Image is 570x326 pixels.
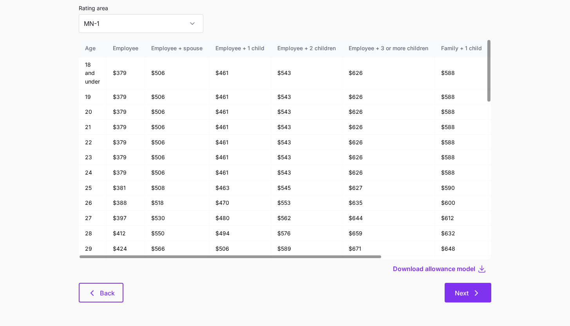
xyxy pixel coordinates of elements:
[342,135,435,150] td: $626
[342,104,435,120] td: $626
[342,211,435,226] td: $644
[271,89,342,105] td: $543
[445,283,491,302] button: Next
[79,283,123,302] button: Back
[79,4,108,13] label: Rating area
[209,120,271,135] td: $461
[271,57,342,89] td: $543
[435,165,489,180] td: $588
[151,44,203,53] div: Employee + spouse
[342,150,435,165] td: $626
[145,135,209,150] td: $506
[100,288,115,298] span: Back
[435,195,489,211] td: $600
[342,241,435,257] td: $671
[85,44,100,53] div: Age
[215,44,264,53] div: Employee + 1 child
[209,165,271,180] td: $461
[209,195,271,211] td: $470
[145,104,209,120] td: $506
[209,211,271,226] td: $480
[79,104,107,120] td: 20
[79,226,107,241] td: 28
[342,195,435,211] td: $635
[435,150,489,165] td: $588
[209,150,271,165] td: $461
[79,57,107,89] td: 18 and under
[435,180,489,196] td: $590
[435,226,489,241] td: $632
[393,264,475,273] span: Download allowance model
[271,195,342,211] td: $553
[209,57,271,89] td: $461
[107,150,145,165] td: $379
[342,89,435,105] td: $626
[271,104,342,120] td: $543
[349,44,428,53] div: Employee + 3 or more children
[145,120,209,135] td: $506
[79,135,107,150] td: 22
[145,241,209,257] td: $566
[113,44,138,53] div: Employee
[271,180,342,196] td: $545
[435,135,489,150] td: $588
[107,180,145,196] td: $381
[209,104,271,120] td: $461
[435,104,489,120] td: $588
[79,241,107,257] td: 29
[342,226,435,241] td: $659
[107,241,145,257] td: $424
[441,44,482,53] div: Family + 1 child
[145,165,209,180] td: $506
[435,241,489,257] td: $648
[271,165,342,180] td: $543
[107,135,145,150] td: $379
[145,180,209,196] td: $508
[435,120,489,135] td: $588
[271,150,342,165] td: $543
[79,256,107,271] td: 30
[79,180,107,196] td: 25
[107,57,145,89] td: $379
[145,89,209,105] td: $506
[79,150,107,165] td: 23
[271,226,342,241] td: $576
[435,89,489,105] td: $588
[145,195,209,211] td: $518
[79,120,107,135] td: 21
[107,104,145,120] td: $379
[145,57,209,89] td: $506
[277,44,336,53] div: Employee + 2 children
[271,241,342,257] td: $589
[209,226,271,241] td: $494
[145,150,209,165] td: $506
[107,195,145,211] td: $388
[107,226,145,241] td: $412
[342,57,435,89] td: $626
[342,165,435,180] td: $626
[209,241,271,257] td: $506
[107,211,145,226] td: $397
[342,120,435,135] td: $626
[79,89,107,105] td: 19
[107,165,145,180] td: $379
[435,57,489,89] td: $588
[455,288,469,298] span: Next
[271,135,342,150] td: $543
[209,135,271,150] td: $461
[435,211,489,226] td: $612
[342,180,435,196] td: $627
[107,89,145,105] td: $379
[79,165,107,180] td: 24
[107,120,145,135] td: $379
[209,180,271,196] td: $463
[393,264,477,273] button: Download allowance model
[79,195,107,211] td: 26
[79,14,203,33] input: Select a rating area
[271,120,342,135] td: $543
[79,211,107,226] td: 27
[145,226,209,241] td: $550
[209,89,271,105] td: $461
[145,211,209,226] td: $530
[271,211,342,226] td: $562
